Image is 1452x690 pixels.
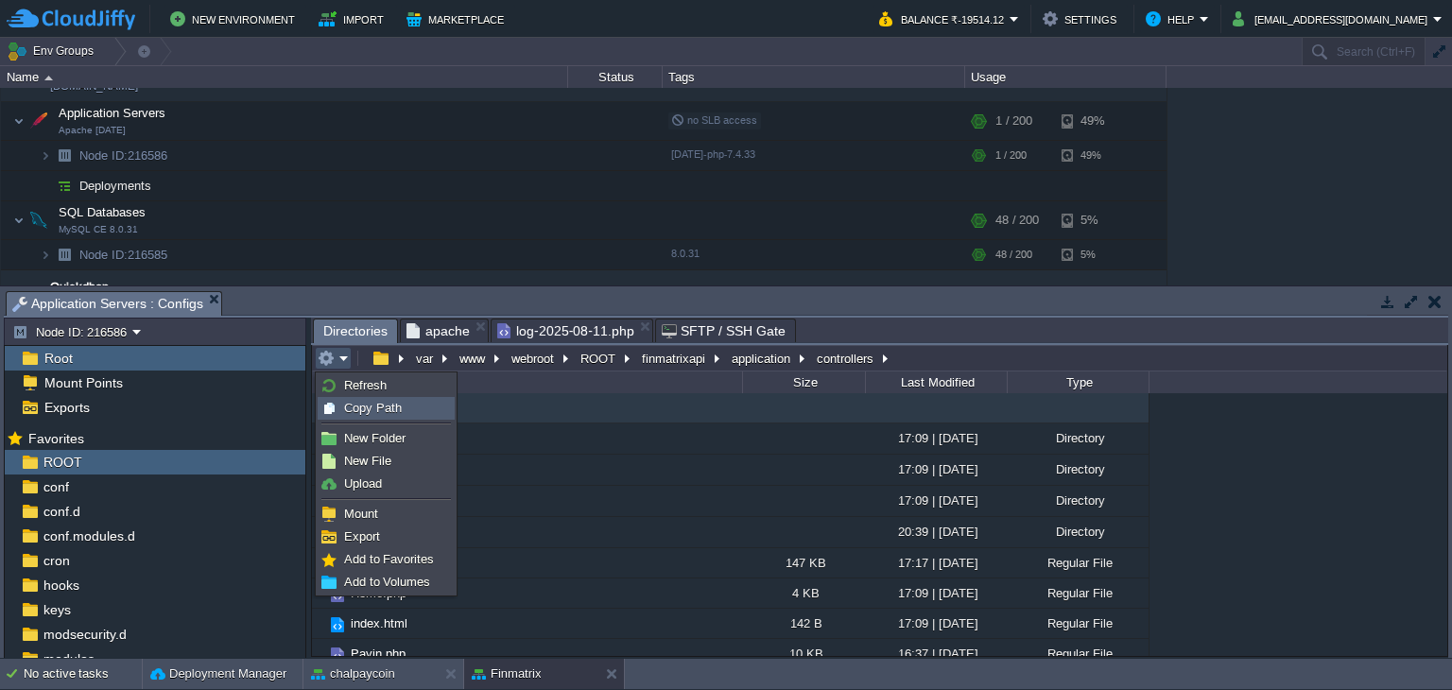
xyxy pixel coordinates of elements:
a: Refresh [319,375,454,396]
img: AMDAwAAAACH5BAEAAAAALAAAAAABAAEAAAICRAEAOw== [13,201,25,239]
img: AMDAwAAAACH5BAEAAAAALAAAAAABAAEAAAICRAEAOw== [327,645,348,665]
span: New Folder [344,431,406,445]
a: Mount Points [41,374,126,391]
div: 1 / 200 [995,141,1027,170]
div: 16:37 | [DATE] [865,639,1007,668]
a: conf.d [40,503,83,520]
a: Export [319,526,454,547]
div: Type [1009,371,1149,393]
div: 147 KB [742,548,865,578]
button: Marketplace [406,8,510,30]
button: Node ID: 216586 [12,323,132,340]
span: 216586 [78,147,170,164]
div: 17:17 | [DATE] [865,548,1007,578]
a: conf [40,478,72,495]
a: Deployments [78,178,154,194]
span: Copy Path [344,401,402,415]
a: keys [40,601,74,618]
img: AMDAwAAAACH5BAEAAAAALAAAAAABAAEAAAICRAEAOw== [40,171,51,200]
div: 142 B [742,609,865,638]
a: Node ID:216586 [78,147,170,164]
div: 0 / 150 [995,270,1032,321]
span: SQL Databases [57,204,148,220]
button: controllers [814,350,878,367]
img: AMDAwAAAACH5BAEAAAAALAAAAAABAAEAAAICRAEAOw== [17,270,43,321]
span: log-2025-08-11.php [497,319,634,342]
div: Stopped [568,270,663,321]
div: Regular File [1007,578,1149,608]
button: [EMAIL_ADDRESS][DOMAIN_NAME] [1233,8,1433,30]
div: Size [744,371,865,393]
button: ROOT [578,350,620,367]
span: 8.0.31 [671,248,700,259]
img: AMDAwAAAACH5BAEAAAAALAAAAAABAAEAAAICRAEAOw== [51,240,78,269]
a: modsecurity.d [40,626,130,643]
span: Application Servers [57,105,168,121]
div: 48 / 200 [995,240,1032,269]
div: Directory [1007,423,1149,453]
div: 17% [1062,270,1123,321]
span: Application Servers : Configs [12,292,203,316]
a: index.html [348,615,410,631]
a: Node ID:216585 [78,247,170,263]
a: Mount [319,504,454,525]
li: /var/spool/cron/apache [400,319,489,342]
div: 10 KB [742,639,865,668]
a: Favorites [25,431,87,446]
button: Settings [1043,8,1122,30]
div: Directory [1007,455,1149,484]
span: New File [344,454,391,468]
div: Last Modified [867,371,1007,393]
img: AMDAwAAAACH5BAEAAAAALAAAAAABAAEAAAICRAEAOw== [40,240,51,269]
span: no SLB access [671,114,757,126]
div: Usage [966,66,1166,88]
img: CloudJiffy [7,8,135,31]
img: AMDAwAAAACH5BAEAAAAALAAAAAABAAEAAAICRAEAOw== [44,76,53,80]
button: finmatrixapi [639,350,710,367]
div: 49% [1062,102,1123,140]
div: Status [569,66,662,88]
div: Tags [664,66,964,88]
a: Add to Volumes [319,572,454,593]
span: Upload [344,476,382,491]
img: AMDAwAAAACH5BAEAAAAALAAAAAABAAEAAAICRAEAOw== [13,102,25,140]
button: Help [1146,8,1200,30]
a: Exports [41,399,93,416]
div: 5% [1062,201,1123,239]
div: Name [314,371,742,393]
span: MySQL CE 8.0.31 [59,224,138,235]
a: conf.modules.d [40,527,138,544]
img: AMDAwAAAACH5BAEAAAAALAAAAAABAAEAAAICRAEAOw== [26,201,52,239]
img: AMDAwAAAACH5BAEAAAAALAAAAAABAAEAAAICRAEAOw== [51,171,78,200]
span: SFTP / SSH Gate [662,319,786,342]
button: Deployment Manager [150,664,286,683]
a: Upload [319,474,454,494]
span: Add to Volumes [344,575,430,589]
div: Directory [1007,486,1149,515]
a: New File [319,451,454,472]
button: Env Groups [7,38,100,64]
a: Payin.php [348,646,408,662]
div: No active tasks [24,659,142,689]
button: Finmatrix [472,664,541,683]
div: 17:09 | [DATE] [865,423,1007,453]
span: cron [40,552,73,569]
span: Node ID: [79,248,128,262]
span: Refresh [344,378,387,392]
a: Add to Favorites [319,549,454,570]
img: AMDAwAAAACH5BAEAAAAALAAAAAABAAEAAAICRAEAOw== [327,614,348,635]
span: Mount [344,507,378,521]
div: Regular File [1007,609,1149,638]
span: Add to Favorites [344,552,434,566]
a: ROOT [40,454,85,471]
div: Directory [1007,517,1149,546]
span: [DATE]-php-7.4.33 [671,148,755,160]
span: Node ID: [79,148,128,163]
a: modules [40,650,97,667]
